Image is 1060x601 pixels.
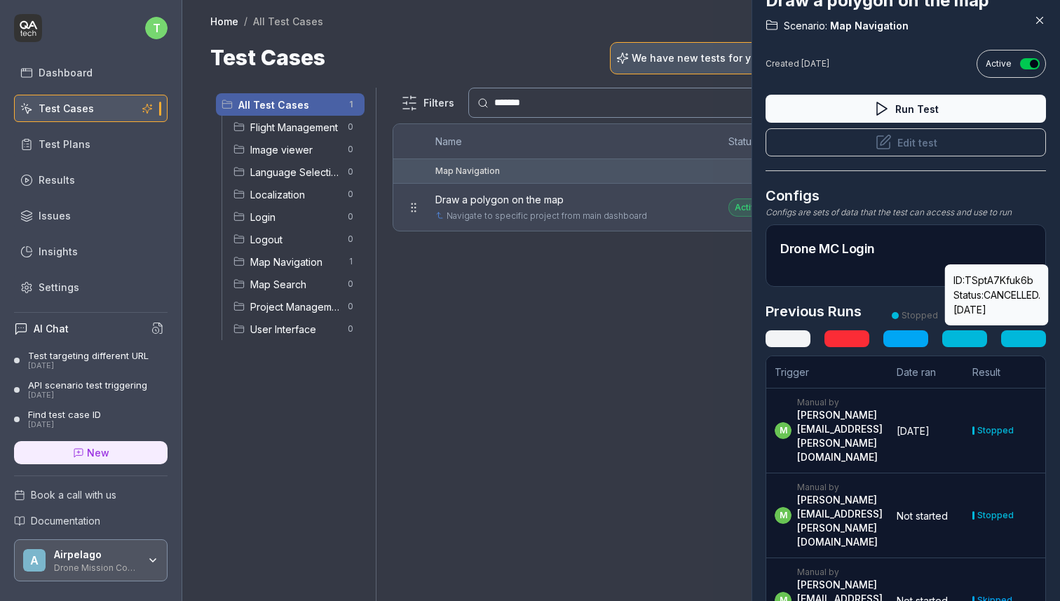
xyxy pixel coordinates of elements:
div: Failed [1021,309,1046,322]
span: Scenario: [784,19,827,33]
span: m [775,507,791,524]
button: Edit test [766,128,1046,156]
div: Configs are sets of data that the test can access and use to run [766,206,1046,219]
td: Not started [888,473,964,558]
h3: Previous Runs [766,301,862,322]
th: Result [964,356,1045,389]
span: Map Navigation [827,19,909,33]
div: Stopped [977,426,1014,435]
th: Trigger [766,356,888,389]
h2: Drone MC Login [780,239,1031,258]
div: Created [766,58,829,70]
div: Skipped [962,309,997,322]
span: Active [986,58,1012,70]
button: Run Test [766,95,1046,123]
h3: Configs [766,185,1046,206]
div: Manual by [797,482,883,493]
div: Stopped [902,309,938,322]
div: [PERSON_NAME][EMAIL_ADDRESS][PERSON_NAME][DOMAIN_NAME] [797,493,883,549]
span: m [775,422,791,439]
time: [DATE] [801,58,829,69]
time: [DATE] [897,425,930,437]
th: Date ran [888,356,964,389]
div: [PERSON_NAME][EMAIL_ADDRESS][PERSON_NAME][DOMAIN_NAME] [797,408,883,464]
div: Manual by [797,567,883,578]
div: Manual by [797,397,883,408]
div: Stopped [977,511,1014,520]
